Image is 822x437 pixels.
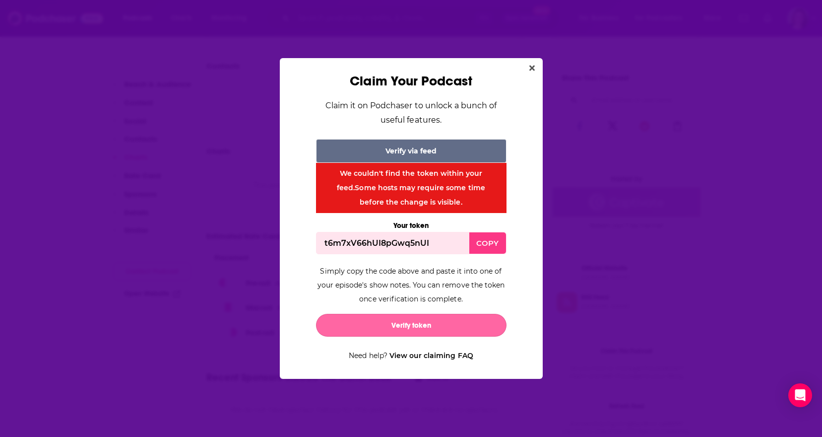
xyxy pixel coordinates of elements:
[316,349,506,363] p: Need help?
[316,221,506,230] div: Your token
[316,98,506,127] p: Claim it on Podchaser to unlock a bunch of useful features.
[389,351,473,360] a: View our claiming FAQ
[316,264,506,306] p: Simply copy the code above and paste it into one of your episode's show notes. You can remove the...
[525,62,539,74] button: Close
[316,139,506,163] div: Verify via feed
[316,232,437,254] div: t6m7xV66hUI8pGwq5nUI
[326,166,496,210] div: We couldn't find the token within your feed. Some hosts may require some time before the change i...
[469,232,506,254] div: COPY
[316,74,506,88] h3: Claim Your Podcast
[788,383,812,407] div: Open Intercom Messenger
[316,314,506,337] button: Verify token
